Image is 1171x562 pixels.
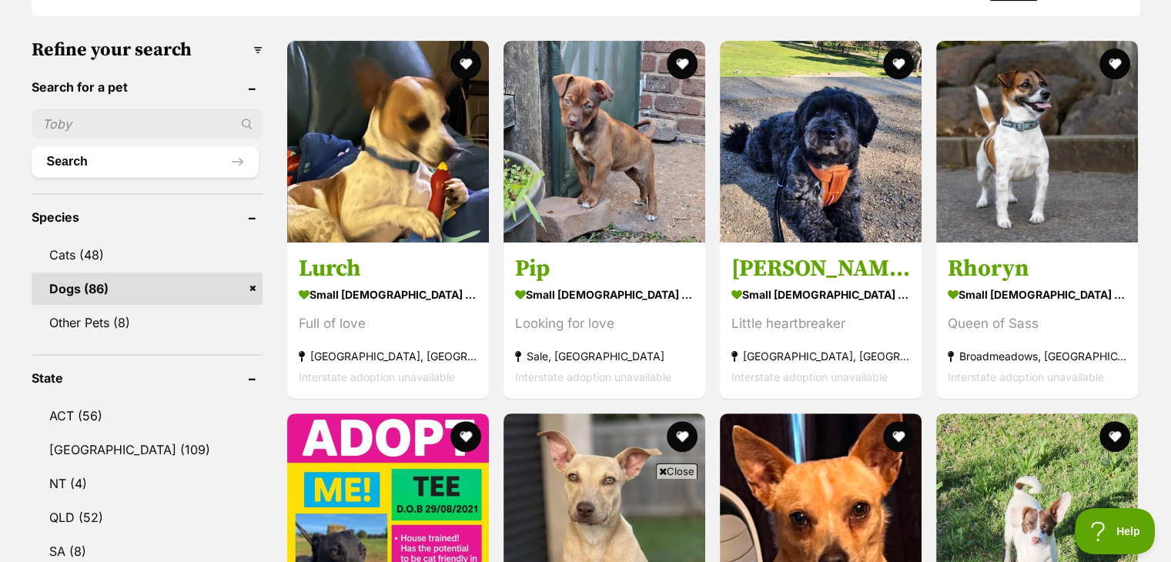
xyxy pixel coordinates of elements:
a: Other Pets (8) [32,306,263,339]
span: Interstate adoption unavailable [299,370,455,383]
iframe: Advertisement [306,485,866,554]
a: Lurch small [DEMOGRAPHIC_DATA] Dog Full of love [GEOGRAPHIC_DATA], [GEOGRAPHIC_DATA] Interstate a... [287,243,489,399]
button: favourite [667,49,698,79]
strong: Sale, [GEOGRAPHIC_DATA] [515,346,694,366]
strong: [GEOGRAPHIC_DATA], [GEOGRAPHIC_DATA] [299,346,477,366]
header: Species [32,210,263,224]
input: Toby [32,109,263,139]
a: ACT (56) [32,400,263,432]
strong: Broadmeadows, [GEOGRAPHIC_DATA] [948,346,1126,366]
div: Queen of Sass [948,313,1126,334]
a: NT (4) [32,467,263,500]
iframe: Help Scout Beacon - Open [1075,508,1156,554]
strong: small [DEMOGRAPHIC_DATA] Dog [515,283,694,306]
a: Rhoryn small [DEMOGRAPHIC_DATA] Dog Queen of Sass Broadmeadows, [GEOGRAPHIC_DATA] Interstate adop... [936,243,1138,399]
a: Dogs (86) [32,273,263,305]
button: favourite [450,49,481,79]
a: Pip small [DEMOGRAPHIC_DATA] Dog Looking for love Sale, [GEOGRAPHIC_DATA] Interstate adoption una... [504,243,705,399]
button: favourite [667,421,698,452]
span: Interstate adoption unavailable [948,370,1104,383]
div: Little heartbreaker [731,313,910,334]
h3: [PERSON_NAME] [731,254,910,283]
header: Search for a pet [32,80,263,94]
header: State [32,371,263,385]
img: Lurch - Fox Terrier x Chihuahua Dog [287,41,489,243]
button: favourite [883,49,914,79]
button: favourite [1100,49,1131,79]
strong: [GEOGRAPHIC_DATA], [GEOGRAPHIC_DATA] [731,346,910,366]
button: favourite [883,421,914,452]
button: favourite [450,421,481,452]
a: [PERSON_NAME] small [DEMOGRAPHIC_DATA] Dog Little heartbreaker [GEOGRAPHIC_DATA], [GEOGRAPHIC_DAT... [720,243,922,399]
img: Rhoryn - Fox Terrier Dog [936,41,1138,243]
img: Romeo Valenti - Maltese x Poodle Dog [720,41,922,243]
span: Interstate adoption unavailable [731,370,888,383]
span: Close [656,463,698,479]
h3: Lurch [299,254,477,283]
div: Looking for love [515,313,694,334]
div: Full of love [299,313,477,334]
strong: small [DEMOGRAPHIC_DATA] Dog [948,283,1126,306]
h3: Refine your search [32,39,263,61]
h3: Pip [515,254,694,283]
button: favourite [1100,421,1131,452]
strong: small [DEMOGRAPHIC_DATA] Dog [731,283,910,306]
img: Pip - Border Collie Dog [504,41,705,243]
h3: Rhoryn [948,254,1126,283]
a: Cats (48) [32,239,263,271]
a: [GEOGRAPHIC_DATA] (109) [32,433,263,466]
strong: small [DEMOGRAPHIC_DATA] Dog [299,283,477,306]
button: Search [32,146,259,177]
a: QLD (52) [32,501,263,534]
span: Interstate adoption unavailable [515,370,671,383]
